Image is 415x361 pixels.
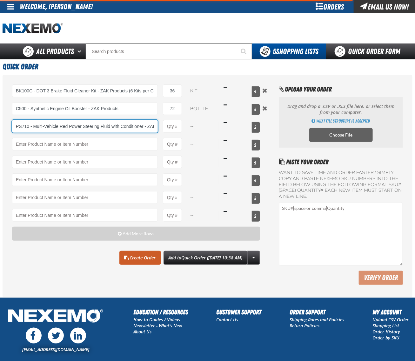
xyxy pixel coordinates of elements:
[279,170,403,200] label: Want to save time and order faster? Simply copy and paste NEXEMO SKU numbers into the field below...
[163,209,182,222] input: Product Quantity
[326,43,412,59] a: Quick Order Form
[123,231,154,236] span: Add More Rows
[372,335,399,341] a: Order by SKU
[3,23,63,34] a: Home
[261,105,269,112] button: Remove the current row
[372,329,400,335] a: Order History
[261,87,269,94] button: Remove the current row
[3,23,63,34] img: Nexemo logo
[273,47,318,56] span: Shopping Lists
[169,255,243,261] span: Add to
[252,104,260,115] button: View All Prices
[12,191,158,204] : Product
[12,84,158,97] input: Product
[290,317,344,323] a: Shipping Rates and Policies
[12,102,158,115] input: Product
[12,209,158,222] : Product
[86,43,252,59] input: Search
[119,251,161,265] a: Create Order
[252,193,260,204] button: View All Prices
[12,227,260,241] button: Add More Rows
[12,156,158,168] : Product
[252,86,260,97] button: View All Prices
[285,104,397,116] p: Drag and drop a .CSV or .XLS file here, or select them from your computer.
[252,211,260,222] button: View All Prices
[372,307,409,317] h2: My Account
[187,84,219,97] select: Unit
[252,157,260,168] button: View All Prices
[372,317,409,323] a: Upload CSV Order
[252,43,326,59] button: You have 5 Shopping Lists. Open to view details
[273,47,276,56] strong: 5
[133,317,180,323] a: How to Guides / Videos
[163,84,182,97] input: Product Quantity
[163,120,182,133] input: Product Quantity
[163,191,182,204] input: Product Quantity
[6,307,105,326] img: Nexemo Logo
[216,317,238,323] a: Contact Us
[133,323,182,329] a: Newsletter - What's New
[163,156,182,168] input: Product Quantity
[216,307,261,317] h2: Customer Support
[372,323,399,329] a: Shopping List
[290,307,344,317] h2: Order Support
[12,138,158,150] : Product
[133,329,151,335] a: About Us
[309,128,373,142] label: Choose CSV, XLSX or ODS file to import multiple products. Opens a popup
[182,255,243,261] span: Quick Order ([DATE] 10:38 AM)
[187,102,219,115] select: Unit
[164,251,248,265] button: Add toQuick Order ([DATE] 10:38 AM)
[279,157,403,167] h2: Paste Your Order
[279,84,403,94] h2: Upload Your Order
[163,173,182,186] input: Product Quantity
[12,120,158,133] input: Product
[163,138,182,150] input: Product Quantity
[290,323,319,329] a: Return Policies
[312,118,370,124] a: Get Directions of how to import multiple products using an CSV, XLSX or ODS file. Opens a popup
[252,175,260,186] button: View All Prices
[75,43,86,59] button: Open All Products pages
[252,122,260,133] button: View All Prices
[12,173,158,186] : Product
[133,307,188,317] h2: Education / Resources
[22,346,89,352] a: [EMAIL_ADDRESS][DOMAIN_NAME]
[163,102,182,115] input: Product Quantity
[36,46,74,57] span: All Products
[3,62,38,71] span: Quick Order
[247,251,260,265] a: More Actions
[236,43,252,59] button: Start Searching
[252,140,260,150] button: View All Prices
